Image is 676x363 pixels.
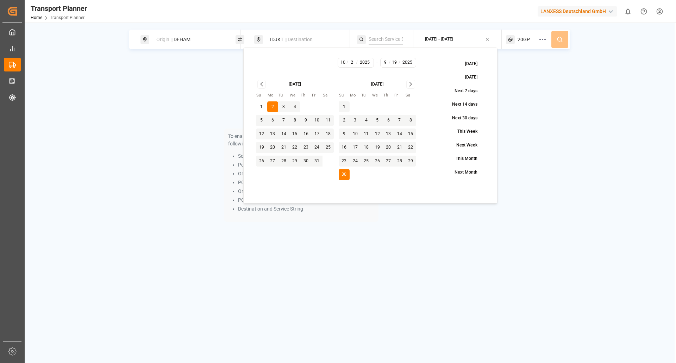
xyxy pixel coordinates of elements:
[323,92,334,99] th: Saturday
[256,142,267,153] button: 19
[289,81,301,88] div: [DATE]
[31,3,87,14] div: Transport Planner
[357,60,372,66] input: YYYY
[238,170,374,177] li: Origin and Destination
[267,101,278,113] button: 2
[361,156,372,167] button: 25
[339,101,350,113] button: 1
[152,33,228,46] div: DEHAM
[339,142,350,153] button: 16
[361,129,372,140] button: 11
[405,92,417,99] th: Saturday
[383,142,394,153] button: 20
[346,60,348,66] span: /
[372,129,383,140] button: 12
[439,153,485,165] button: This Month
[312,156,323,167] button: 31
[156,37,173,42] span: Origin ||
[300,129,312,140] button: 16
[267,115,278,126] button: 6
[289,101,301,113] button: 4
[372,115,383,126] button: 5
[323,142,334,153] button: 25
[339,115,350,126] button: 2
[350,129,361,140] button: 10
[390,60,399,66] input: D
[238,196,374,204] li: POD and Service String
[405,156,417,167] button: 29
[350,92,361,99] th: Monday
[369,34,403,45] input: Search Service String
[323,129,334,140] button: 18
[312,92,323,99] th: Friday
[350,156,361,167] button: 24
[372,156,383,167] button: 26
[405,129,417,140] button: 15
[339,92,350,99] th: Sunday
[31,15,42,20] a: Home
[278,156,289,167] button: 28
[267,156,278,167] button: 27
[300,92,312,99] th: Thursday
[436,99,485,111] button: Next 14 days
[425,36,453,43] div: [DATE] - [DATE]
[383,129,394,140] button: 13
[361,142,372,153] button: 18
[394,129,405,140] button: 14
[418,33,497,46] button: [DATE] - [DATE]
[312,129,323,140] button: 17
[383,156,394,167] button: 27
[371,81,383,88] div: [DATE]
[339,156,350,167] button: 23
[289,129,301,140] button: 15
[289,156,301,167] button: 29
[440,139,485,151] button: Next Week
[400,60,415,66] input: YYYY
[278,142,289,153] button: 21
[266,33,342,46] div: IDJKT
[300,115,312,126] button: 9
[394,115,405,126] button: 7
[267,142,278,153] button: 20
[278,129,289,140] button: 14
[278,92,289,99] th: Tuesday
[267,129,278,140] button: 13
[278,101,289,113] button: 3
[394,92,405,99] th: Friday
[394,142,405,153] button: 21
[441,126,485,138] button: This Week
[238,188,374,195] li: Origin and Service String
[394,156,405,167] button: 28
[289,142,301,153] button: 22
[256,129,267,140] button: 12
[238,179,374,186] li: POL and Service String
[256,101,267,113] button: 1
[257,80,266,89] button: Go to previous month
[238,205,374,213] li: Destination and Service String
[256,156,267,167] button: 26
[620,4,636,19] button: show 0 new notifications
[339,169,350,180] button: 30
[312,142,323,153] button: 24
[399,60,400,66] span: /
[323,115,334,126] button: 11
[389,60,390,66] span: /
[636,4,652,19] button: Help Center
[518,36,530,43] span: 20GP
[438,85,485,97] button: Next 7 days
[372,142,383,153] button: 19
[383,92,394,99] th: Thursday
[289,115,301,126] button: 8
[289,92,301,99] th: Wednesday
[350,115,361,126] button: 3
[436,112,485,124] button: Next 30 days
[284,37,313,42] span: || Destination
[238,161,374,169] li: Port Pair
[382,60,389,66] input: M
[361,115,372,126] button: 4
[238,152,374,160] li: Service String
[300,156,312,167] button: 30
[256,92,267,99] th: Sunday
[361,92,372,99] th: Tuesday
[312,115,323,126] button: 10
